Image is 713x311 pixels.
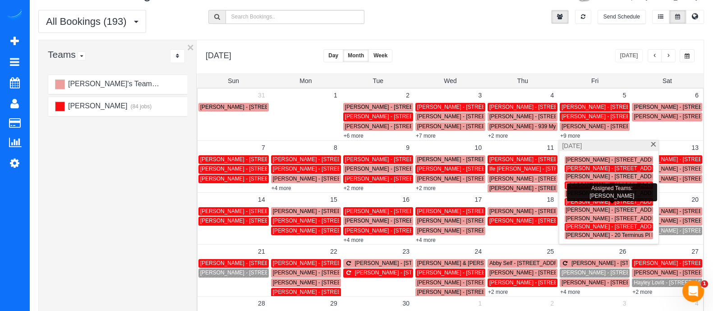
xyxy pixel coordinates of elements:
[345,166,491,172] span: [PERSON_NAME] - [STREET_ADDRESS][PERSON_NAME]
[345,218,491,224] span: [PERSON_NAME] - [STREET_ADDRESS][PERSON_NAME]
[417,176,576,182] span: [PERSON_NAME] - [STREET_ADDRESS] Se, Marietta, GA 30067
[46,16,131,27] span: All Bookings (193)
[253,297,270,310] a: 28
[5,9,23,22] img: Automaid Logo
[488,133,508,139] a: +2 more
[329,88,342,102] a: 1
[398,193,414,206] a: 16
[690,297,703,310] a: 4
[48,49,76,60] span: Teams
[561,113,663,120] span: [PERSON_NAME] - [STREET_ADDRESS]
[632,289,652,295] a: +2 more
[343,49,369,62] button: Month
[344,237,363,243] a: +4 more
[615,49,643,62] button: [DATE]
[344,185,363,191] a: +2 more
[662,77,672,84] span: Sat
[489,156,591,162] span: [PERSON_NAME] - [STREET_ADDRESS]
[417,166,519,172] span: [PERSON_NAME] - [STREET_ADDRESS]
[416,133,436,139] a: +7 more
[355,260,501,266] span: [PERSON_NAME] - [STREET_ADDRESS][PERSON_NAME]
[470,193,486,206] a: 17
[567,183,657,201] div: Assigned Teams: [PERSON_NAME]
[566,173,667,180] span: [PERSON_NAME] - [STREET_ADDRESS]
[206,49,231,60] h2: [DATE]
[618,297,631,310] a: 3
[273,176,375,182] span: [PERSON_NAME] - [STREET_ADDRESS]
[38,10,146,33] button: All Bookings (193)
[416,185,436,191] a: +2 more
[417,156,519,162] span: [PERSON_NAME] - [STREET_ADDRESS]
[253,88,270,102] a: 31
[417,113,519,120] span: [PERSON_NAME] - [STREET_ADDRESS]
[228,77,239,84] span: Sun
[488,289,508,295] a: +2 more
[566,199,697,205] span: [PERSON_NAME] - [STREET_ADDRESS][US_STATE]
[67,102,127,110] span: [PERSON_NAME]
[273,260,463,266] span: [PERSON_NAME] - [STREET_ADDRESS][PERSON_NAME][PERSON_NAME]
[345,227,447,234] span: [PERSON_NAME] - [STREET_ADDRESS]
[253,193,270,206] a: 14
[474,88,486,102] a: 3
[417,218,519,224] span: [PERSON_NAME] - [STREET_ADDRESS]
[489,176,591,182] span: [PERSON_NAME] - [STREET_ADDRESS]
[417,279,607,286] span: [PERSON_NAME] - [STREET_ADDRESS][PERSON_NAME][PERSON_NAME]
[273,166,463,172] span: [PERSON_NAME] - [STREET_ADDRESS][PERSON_NAME][PERSON_NAME]
[566,182,712,188] span: [PERSON_NAME] - [STREET_ADDRESS][PERSON_NAME]
[690,88,703,102] a: 6
[416,237,436,243] a: +4 more
[326,297,342,310] a: 29
[618,88,631,102] a: 5
[368,49,392,62] button: Week
[345,123,491,130] span: [PERSON_NAME] - [STREET_ADDRESS][PERSON_NAME]
[489,123,616,130] span: [PERSON_NAME] - 939 Mytel [STREET_ADDRESS]
[257,141,270,154] a: 7
[273,289,419,295] span: [PERSON_NAME] - [STREET_ADDRESS][PERSON_NAME]
[344,133,363,139] a: +6 more
[273,208,463,214] span: [PERSON_NAME] - [STREET_ADDRESS][PERSON_NAME][PERSON_NAME]
[470,141,486,154] a: 10
[687,141,703,154] a: 13
[299,77,312,84] span: Mon
[566,165,712,172] span: [PERSON_NAME] - [STREET_ADDRESS][PERSON_NAME]
[489,104,591,110] span: [PERSON_NAME] - [STREET_ADDRESS]
[326,193,342,206] a: 15
[323,49,343,62] button: Day
[489,269,591,276] span: [PERSON_NAME] - [STREET_ADDRESS]
[355,269,457,276] span: [PERSON_NAME] - [STREET_ADDRESS]
[562,141,582,150] span: [DATE]
[200,166,414,172] span: [PERSON_NAME] - [STREET_ADDRESS][PERSON_NAME] Sw, [GEOGRAPHIC_DATA]
[543,141,559,154] a: 11
[470,245,486,258] a: 24
[200,260,302,266] span: [PERSON_NAME] - [STREET_ADDRESS]
[561,123,708,130] span: [PERSON_NAME] - [STREET_ADDRESS][PERSON_NAME]
[417,289,607,295] span: [PERSON_NAME] - [STREET_ADDRESS][PERSON_NAME][PERSON_NAME]
[543,193,559,206] a: 18
[701,280,708,288] span: 1
[200,269,302,276] span: [PERSON_NAME] - [STREET_ADDRESS]
[489,166,599,172] span: Ife [PERSON_NAME] - [STREET_ADDRESS]
[489,113,680,120] span: [PERSON_NAME] - [STREET_ADDRESS][PERSON_NAME][PERSON_NAME]
[561,269,708,276] span: [PERSON_NAME] - [STREET_ADDRESS][PERSON_NAME]
[187,42,194,53] button: ×
[417,123,519,130] span: [PERSON_NAME] - [STREET_ADDRESS]
[566,207,667,213] span: [PERSON_NAME] - [STREET_ADDRESS]
[401,88,414,102] a: 2
[273,279,375,286] span: [PERSON_NAME] - [STREET_ADDRESS]
[561,104,708,110] span: [PERSON_NAME] - [STREET_ADDRESS][PERSON_NAME]
[398,245,414,258] a: 23
[561,279,663,286] span: [PERSON_NAME] - [STREET_ADDRESS]
[560,289,580,295] a: +4 more
[591,77,598,84] span: Fri
[546,297,558,310] a: 2
[474,297,486,310] a: 1
[401,141,414,154] a: 9
[417,104,563,110] span: [PERSON_NAME] - [STREET_ADDRESS][PERSON_NAME]
[566,190,667,196] span: [PERSON_NAME] - [STREET_ADDRESS]
[273,227,419,234] span: [PERSON_NAME] - [STREET_ADDRESS][PERSON_NAME]
[345,176,447,182] span: [PERSON_NAME] - [STREET_ADDRESS]
[170,49,185,63] div: ...
[176,53,179,59] i: Sort Teams
[571,260,673,266] span: [PERSON_NAME] - [STREET_ADDRESS]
